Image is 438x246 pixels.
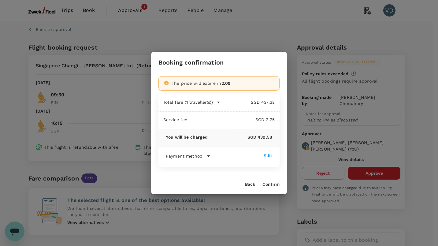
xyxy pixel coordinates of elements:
[263,152,272,158] div: Edit
[208,134,272,140] p: SGD 439.58
[221,81,231,86] span: 2:09
[187,117,275,123] p: SGD 2.25
[163,99,220,105] button: Total fare (1 traveller(s))
[172,80,274,86] div: The price will expire in
[166,153,202,159] p: Payment method
[262,182,280,187] button: Confirm
[158,59,224,66] h3: Booking confirmation
[163,117,187,123] p: Service fee
[166,134,208,140] p: You will be charged
[163,99,213,105] p: Total fare (1 traveller(s))
[220,99,275,105] p: SGD 437.33
[245,182,255,187] button: Back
